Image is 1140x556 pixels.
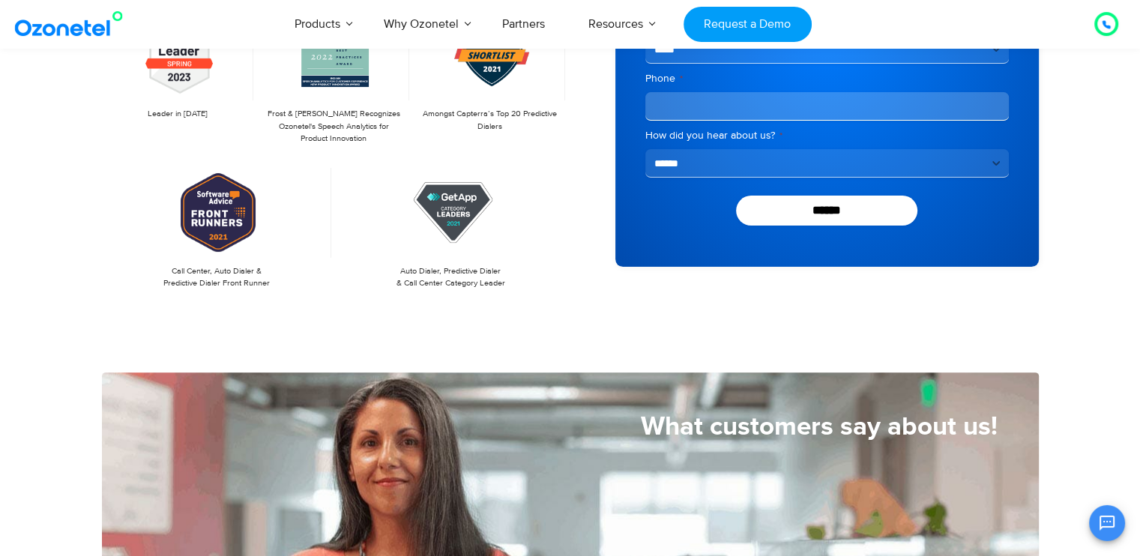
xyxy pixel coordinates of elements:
p: Leader in [DATE] [109,108,246,121]
p: Call Center, Auto Dialer & Predictive Dialer Front Runner [109,265,325,290]
h5: What customers say about us! [102,414,998,440]
label: How did you hear about us? [645,128,1009,143]
p: Auto Dialer, Predictive Dialer & Call Center Category Leader [343,265,558,290]
p: Frost & [PERSON_NAME] Recognizes Ozonetel's Speech Analytics for Product Innovation [265,108,402,145]
p: Amongst Capterra’s Top 20 Predictive Dialers [421,108,558,133]
button: Open chat [1089,505,1125,541]
a: Request a Demo [684,7,812,42]
label: Phone [645,71,1009,86]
